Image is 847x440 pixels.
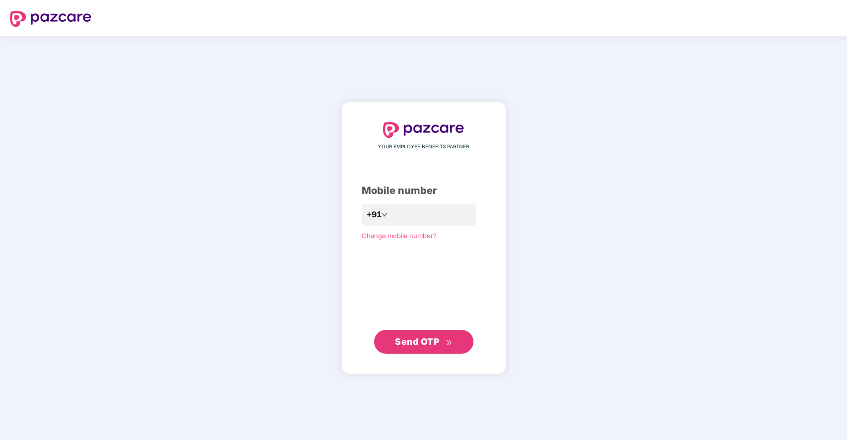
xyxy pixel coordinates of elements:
span: Send OTP [395,336,439,347]
span: double-right [446,339,452,346]
button: Send OTPdouble-right [374,330,473,354]
div: Mobile number [362,183,486,198]
span: down [382,212,387,218]
span: +91 [367,208,382,221]
img: logo [10,11,91,27]
img: logo [383,122,464,138]
span: YOUR EMPLOYEE BENEFITS PARTNER [378,143,469,151]
a: Change mobile number? [362,232,437,240]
